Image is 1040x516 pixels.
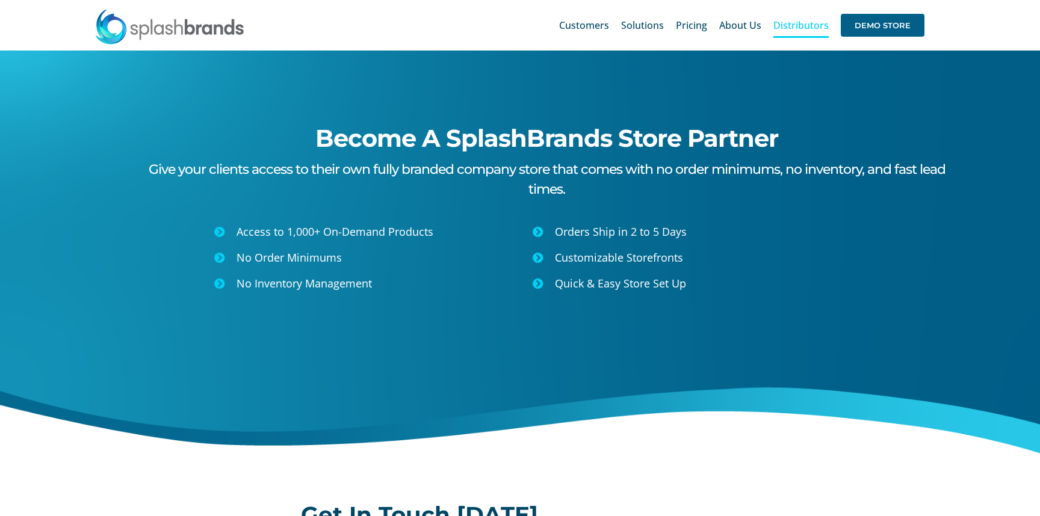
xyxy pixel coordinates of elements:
span: Solutions [621,20,664,30]
a: DEMO STORE [841,6,924,45]
span: Quick & Easy Store Set Up [555,276,686,290]
nav: Main Menu [559,6,924,45]
span: Access to 1,000+ On-Demand Products [237,224,433,239]
a: Pricing [676,6,707,45]
span: No Order Minimums [237,250,342,265]
span: Give your clients access to their own fully branded company store that comes with no order minimu... [149,161,946,197]
img: SplashBrands.com Logo [94,8,245,45]
span: Customizable Storefronts [555,250,683,265]
span: Become A SplashBrands Store Partner [315,123,778,153]
span: Distributors [773,20,829,30]
a: Distributors [773,6,829,45]
a: Customers [559,6,609,45]
span: DEMO STORE [841,14,924,37]
span: About Us [719,20,761,30]
span: Pricing [676,20,707,30]
span: Customers [559,20,609,30]
span: Orders Ship in 2 to 5 Days [555,224,687,239]
span: No Inventory Management [237,276,372,290]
